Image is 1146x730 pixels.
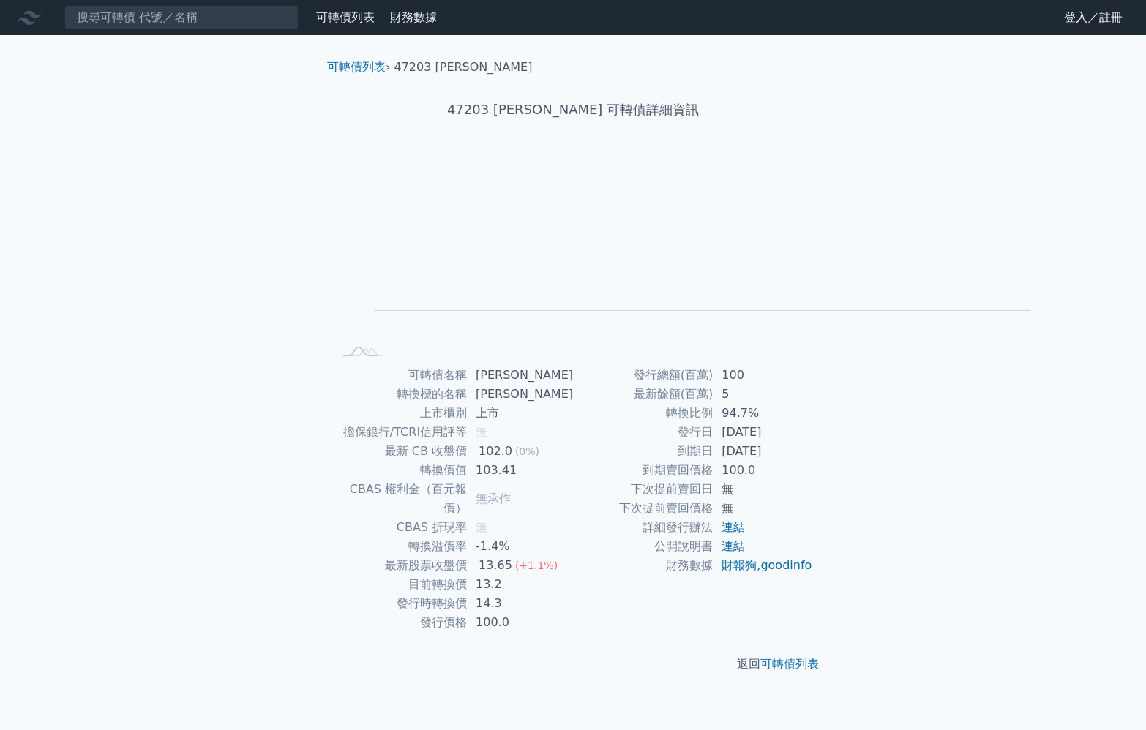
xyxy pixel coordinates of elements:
[1052,6,1134,29] a: 登入／註冊
[760,558,812,572] a: goodinfo
[390,10,437,24] a: 財務數據
[64,5,299,30] input: 搜尋可轉債 代號／名稱
[713,461,813,480] td: 100.0
[713,366,813,385] td: 100
[333,461,467,480] td: 轉換價值
[333,423,467,442] td: 擔保銀行/TCRI信用評等
[476,520,487,534] span: 無
[760,657,819,671] a: 可轉債列表
[722,558,757,572] a: 財報狗
[315,99,831,120] h1: 47203 [PERSON_NAME] 可轉債詳細資訊
[713,556,813,575] td: ,
[713,480,813,499] td: 無
[333,556,467,575] td: 最新股票收盤價
[394,59,533,76] li: 47203 [PERSON_NAME]
[327,60,386,74] a: 可轉債列表
[573,385,713,404] td: 最新餘額(百萬)
[467,594,573,613] td: 14.3
[713,385,813,404] td: 5
[515,445,539,457] span: (0%)
[722,539,745,553] a: 連結
[476,492,511,505] span: 無承作
[333,480,467,518] td: CBAS 權利金（百元報價）
[315,655,831,673] p: 返回
[333,518,467,537] td: CBAS 折現率
[333,366,467,385] td: 可轉債名稱
[333,613,467,632] td: 發行價格
[515,560,558,571] span: (+1.1%)
[476,425,487,439] span: 無
[573,366,713,385] td: 發行總額(百萬)
[333,537,467,556] td: 轉換溢價率
[476,442,515,461] div: 102.0
[467,461,573,480] td: 103.41
[357,166,1030,339] g: Chart
[467,404,573,423] td: 上市
[573,480,713,499] td: 下次提前賣回日
[333,385,467,404] td: 轉換標的名稱
[713,442,813,461] td: [DATE]
[333,442,467,461] td: 最新 CB 收盤價
[333,594,467,613] td: 發行時轉換價
[722,520,745,534] a: 連結
[713,499,813,518] td: 無
[713,404,813,423] td: 94.7%
[467,385,573,404] td: [PERSON_NAME]
[573,423,713,442] td: 發行日
[573,442,713,461] td: 到期日
[573,461,713,480] td: 到期賣回價格
[333,575,467,594] td: 目前轉換價
[713,423,813,442] td: [DATE]
[573,518,713,537] td: 詳細發行辦法
[573,499,713,518] td: 下次提前賣回價格
[327,59,390,76] li: ›
[573,556,713,575] td: 財務數據
[573,404,713,423] td: 轉換比例
[467,537,573,556] td: -1.4%
[316,10,375,24] a: 可轉債列表
[476,556,515,575] div: 13.65
[467,366,573,385] td: [PERSON_NAME]
[467,575,573,594] td: 13.2
[333,404,467,423] td: 上市櫃別
[467,613,573,632] td: 100.0
[573,537,713,556] td: 公開說明書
